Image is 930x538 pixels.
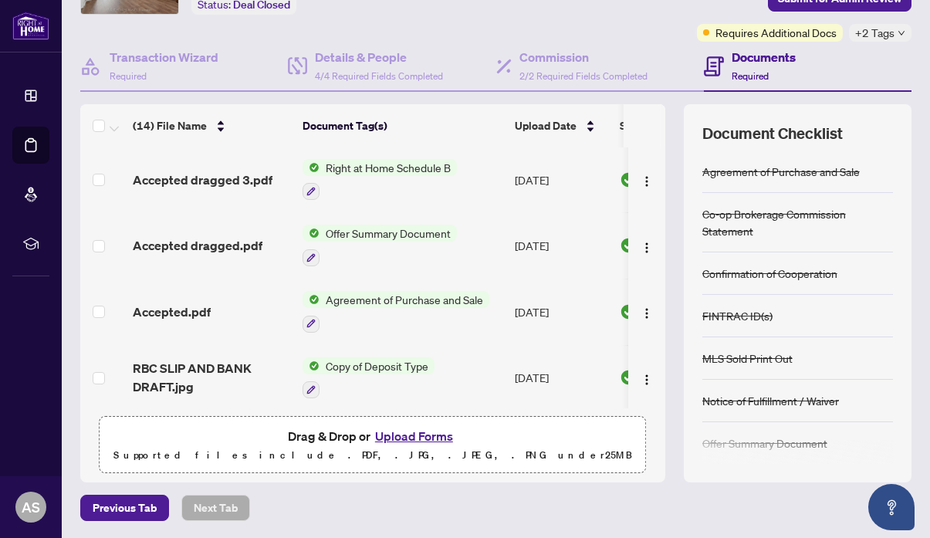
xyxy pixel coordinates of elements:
[320,225,457,242] span: Offer Summary Document
[133,236,262,255] span: Accepted dragged.pdf
[634,365,659,390] button: Logo
[80,495,169,521] button: Previous Tab
[702,307,773,324] div: FINTRAC ID(s)
[620,117,651,134] span: Status
[702,123,843,144] span: Document Checklist
[303,357,320,374] img: Status Icon
[127,104,296,147] th: (14) File Name
[519,48,648,66] h4: Commission
[641,307,653,320] img: Logo
[509,104,614,147] th: Upload Date
[641,175,653,188] img: Logo
[181,495,250,521] button: Next Tab
[641,242,653,254] img: Logo
[22,496,40,518] span: AS
[110,48,218,66] h4: Transaction Wizard
[855,24,894,42] span: +2 Tags
[620,369,637,386] img: Document Status
[620,303,637,320] img: Document Status
[303,291,489,333] button: Status IconAgreement of Purchase and Sale
[620,171,637,188] img: Document Status
[732,48,796,66] h4: Documents
[133,359,290,396] span: RBC SLIP AND BANK DRAFT.jpg
[702,392,839,409] div: Notice of Fulfillment / Waiver
[133,117,207,134] span: (14) File Name
[296,104,509,147] th: Document Tag(s)
[509,212,614,279] td: [DATE]
[634,233,659,258] button: Logo
[634,299,659,324] button: Logo
[320,159,457,176] span: Right at Home Schedule B
[100,417,646,474] span: Drag & Drop orUpload FormsSupported files include .PDF, .JPG, .JPEG, .PNG under25MB
[303,291,320,308] img: Status Icon
[12,12,49,40] img: logo
[732,70,769,82] span: Required
[702,435,827,452] div: Offer Summary Document
[702,163,860,180] div: Agreement of Purchase and Sale
[641,374,653,386] img: Logo
[93,496,157,520] span: Previous Tab
[288,426,458,446] span: Drag & Drop or
[109,446,637,465] p: Supported files include .PDF, .JPG, .JPEG, .PNG under 25 MB
[303,225,457,266] button: Status IconOffer Summary Document
[519,70,648,82] span: 2/2 Required Fields Completed
[320,357,435,374] span: Copy of Deposit Type
[702,205,893,239] div: Co-op Brokerage Commission Statement
[133,171,272,189] span: Accepted dragged 3.pdf
[303,357,435,399] button: Status IconCopy of Deposit Type
[303,225,320,242] img: Status Icon
[898,29,905,37] span: down
[320,291,489,308] span: Agreement of Purchase and Sale
[370,426,458,446] button: Upload Forms
[509,279,614,345] td: [DATE]
[303,159,457,201] button: Status IconRight at Home Schedule B
[868,484,915,530] button: Open asap
[315,70,443,82] span: 4/4 Required Fields Completed
[315,48,443,66] h4: Details & People
[715,24,837,41] span: Requires Additional Docs
[110,70,147,82] span: Required
[702,265,837,282] div: Confirmation of Cooperation
[515,117,577,134] span: Upload Date
[614,104,745,147] th: Status
[620,237,637,254] img: Document Status
[702,350,793,367] div: MLS Sold Print Out
[634,167,659,192] button: Logo
[133,303,211,321] span: Accepted.pdf
[509,147,614,213] td: [DATE]
[509,345,614,411] td: [DATE]
[303,159,320,176] img: Status Icon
